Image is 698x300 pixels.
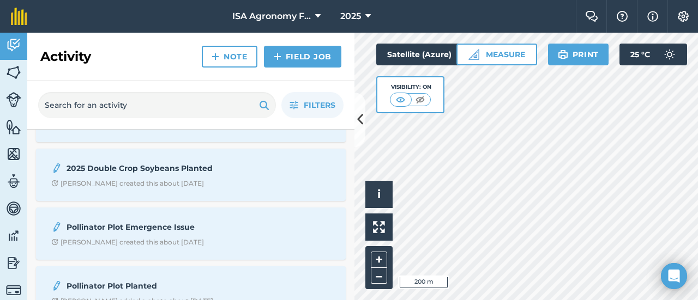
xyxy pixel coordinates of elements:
img: svg+xml;base64,PHN2ZyB4bWxucz0iaHR0cDovL3d3dy53My5vcmcvMjAwMC9zdmciIHdpZHRoPSI1NiIgaGVpZ2h0PSI2MC... [6,64,21,81]
img: svg+xml;base64,PD94bWwgdmVyc2lvbj0iMS4wIiBlbmNvZGluZz0idXRmLTgiPz4KPCEtLSBHZW5lcmF0b3I6IEFkb2JlIE... [659,44,681,65]
button: Print [548,44,609,65]
img: svg+xml;base64,PD94bWwgdmVyc2lvbj0iMS4wIiBlbmNvZGluZz0idXRmLTgiPz4KPCEtLSBHZW5lcmF0b3I6IEFkb2JlIE... [51,162,62,175]
button: 25 °C [619,44,687,65]
img: Four arrows, one pointing top left, one top right, one bottom right and the last bottom left [373,221,385,233]
a: Note [202,46,257,68]
button: Filters [281,92,344,118]
img: svg+xml;base64,PHN2ZyB4bWxucz0iaHR0cDovL3d3dy53My5vcmcvMjAwMC9zdmciIHdpZHRoPSI1MCIgaGVpZ2h0PSI0MC... [413,94,427,105]
a: Field Job [264,46,341,68]
img: svg+xml;base64,PD94bWwgdmVyc2lvbj0iMS4wIiBlbmNvZGluZz0idXRmLTgiPz4KPCEtLSBHZW5lcmF0b3I6IEFkb2JlIE... [6,255,21,271]
img: Clock with arrow pointing clockwise [51,180,58,187]
img: svg+xml;base64,PD94bWwgdmVyc2lvbj0iMS4wIiBlbmNvZGluZz0idXRmLTgiPz4KPCEtLSBHZW5lcmF0b3I6IEFkb2JlIE... [6,173,21,189]
strong: Pollinator Plot Emergence Issue [67,221,239,233]
button: – [371,268,387,284]
button: + [371,252,387,268]
input: Search for an activity [38,92,276,118]
img: svg+xml;base64,PHN2ZyB4bWxucz0iaHR0cDovL3d3dy53My5vcmcvMjAwMC9zdmciIHdpZHRoPSI1NiIgaGVpZ2h0PSI2MC... [6,119,21,135]
strong: Pollinator Plot Planted [67,280,239,292]
img: svg+xml;base64,PHN2ZyB4bWxucz0iaHR0cDovL3d3dy53My5vcmcvMjAwMC9zdmciIHdpZHRoPSI1NiIgaGVpZ2h0PSI2MC... [6,146,21,162]
img: Clock with arrow pointing clockwise [51,238,58,246]
span: Filters [304,99,335,111]
img: Ruler icon [468,49,479,60]
a: Pollinator Plot Emergence IssueClock with arrow pointing clockwise[PERSON_NAME] created this abou... [43,214,339,253]
button: Satellite (Azure) [376,44,481,65]
img: A cog icon [677,11,690,22]
img: svg+xml;base64,PHN2ZyB4bWxucz0iaHR0cDovL3d3dy53My5vcmcvMjAwMC9zdmciIHdpZHRoPSI1MCIgaGVpZ2h0PSI0MC... [394,94,407,105]
span: 25 ° C [630,44,650,65]
img: svg+xml;base64,PHN2ZyB4bWxucz0iaHR0cDovL3d3dy53My5vcmcvMjAwMC9zdmciIHdpZHRoPSIxOSIgaGVpZ2h0PSIyNC... [259,99,269,112]
img: svg+xml;base64,PD94bWwgdmVyc2lvbj0iMS4wIiBlbmNvZGluZz0idXRmLTgiPz4KPCEtLSBHZW5lcmF0b3I6IEFkb2JlIE... [6,92,21,107]
img: svg+xml;base64,PHN2ZyB4bWxucz0iaHR0cDovL3d3dy53My5vcmcvMjAwMC9zdmciIHdpZHRoPSIxNCIgaGVpZ2h0PSIyNC... [274,50,281,63]
img: svg+xml;base64,PHN2ZyB4bWxucz0iaHR0cDovL3d3dy53My5vcmcvMjAwMC9zdmciIHdpZHRoPSIxNyIgaGVpZ2h0PSIxNy... [647,10,658,23]
img: svg+xml;base64,PHN2ZyB4bWxucz0iaHR0cDovL3d3dy53My5vcmcvMjAwMC9zdmciIHdpZHRoPSIxOSIgaGVpZ2h0PSIyNC... [558,48,568,61]
img: A question mark icon [616,11,629,22]
img: svg+xml;base64,PD94bWwgdmVyc2lvbj0iMS4wIiBlbmNvZGluZz0idXRmLTgiPz4KPCEtLSBHZW5lcmF0b3I6IEFkb2JlIE... [6,228,21,244]
h2: Activity [40,48,91,65]
img: svg+xml;base64,PD94bWwgdmVyc2lvbj0iMS4wIiBlbmNvZGluZz0idXRmLTgiPz4KPCEtLSBHZW5lcmF0b3I6IEFkb2JlIE... [51,221,62,234]
div: Visibility: On [390,83,431,91]
img: svg+xml;base64,PD94bWwgdmVyc2lvbj0iMS4wIiBlbmNvZGluZz0idXRmLTgiPz4KPCEtLSBHZW5lcmF0b3I6IEFkb2JlIE... [6,37,21,53]
img: svg+xml;base64,PD94bWwgdmVyc2lvbj0iMS4wIiBlbmNvZGluZz0idXRmLTgiPz4KPCEtLSBHZW5lcmF0b3I6IEFkb2JlIE... [6,200,21,217]
button: i [365,181,393,208]
div: [PERSON_NAME] created this about [DATE] [51,179,204,188]
span: i [377,187,381,201]
span: ISA Agronomy Farm [232,10,311,23]
img: svg+xml;base64,PHN2ZyB4bWxucz0iaHR0cDovL3d3dy53My5vcmcvMjAwMC9zdmciIHdpZHRoPSIxNCIgaGVpZ2h0PSIyNC... [212,50,219,63]
a: 2025 Double Crop Soybeans PlantedClock with arrow pointing clockwise[PERSON_NAME] created this ab... [43,155,339,194]
span: 2025 [340,10,361,23]
button: Measure [456,44,537,65]
img: fieldmargin Logo [11,8,27,25]
img: svg+xml;base64,PD94bWwgdmVyc2lvbj0iMS4wIiBlbmNvZGluZz0idXRmLTgiPz4KPCEtLSBHZW5lcmF0b3I6IEFkb2JlIE... [51,279,62,292]
strong: 2025 Double Crop Soybeans Planted [67,162,239,174]
img: svg+xml;base64,PD94bWwgdmVyc2lvbj0iMS4wIiBlbmNvZGluZz0idXRmLTgiPz4KPCEtLSBHZW5lcmF0b3I6IEFkb2JlIE... [6,283,21,298]
img: Two speech bubbles overlapping with the left bubble in the forefront [585,11,598,22]
div: Open Intercom Messenger [661,263,687,289]
div: [PERSON_NAME] created this about [DATE] [51,238,204,247]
